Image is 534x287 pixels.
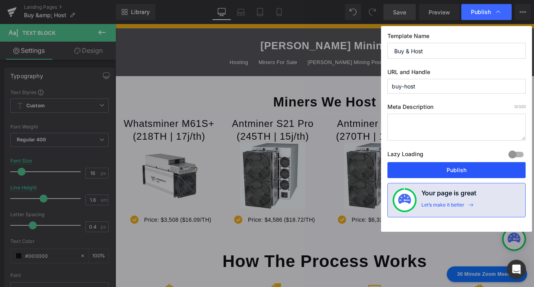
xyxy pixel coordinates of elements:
[421,202,465,212] div: Let’s make it better
[8,122,116,137] h1: (218TH | 17j/th)
[507,260,526,279] div: Open Intercom Messenger
[273,221,350,231] p: Price: $6,335 ($23.46/TH)
[471,8,491,16] span: Publish
[387,149,423,162] label: Lazy Loading
[182,81,301,98] strong: Miners We Host
[33,221,111,231] p: Price: $3,508 ($16.09/TH)
[398,194,411,207] img: onboarding-status.svg
[387,32,526,43] label: Template Name
[421,188,476,202] h4: Your page is great
[387,103,526,114] label: Meta Description
[393,220,470,231] p: Price: $3,653 ($17.73/TH)
[16,36,467,52] ul: Primary
[153,221,230,231] p: Price: $4,586 ($18.72/TH)
[216,36,314,52] a: [PERSON_NAME] Mining Pool
[128,108,236,137] h1: Antminer S21 Pro (245TH | 15j/th)
[387,68,526,79] label: URL and Handle
[126,36,159,52] a: Hosting
[167,17,316,32] a: [PERSON_NAME] Mining
[248,108,355,137] h1: Antminer S21 XP (270TH | 13.5j/th)
[387,162,526,178] button: Publish
[514,104,526,109] span: /320
[367,108,475,137] h1: Avalon A15 (206TH | 17.8j/th)
[314,36,357,52] a: Contact Us
[514,104,517,109] span: 0
[8,108,116,122] h1: Whatsminer M61S+
[159,36,216,52] a: Miners For Sale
